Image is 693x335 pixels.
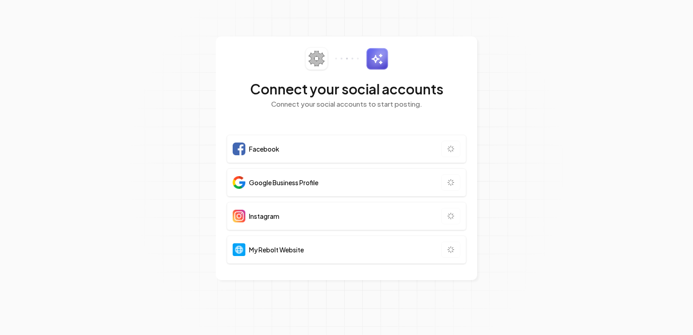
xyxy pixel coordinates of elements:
[227,99,466,109] p: Connect your social accounts to start posting.
[249,144,279,153] span: Facebook
[249,212,279,221] span: Instagram
[233,176,245,189] img: Google
[366,48,388,70] img: sparkles.svg
[249,245,304,254] span: My Rebolt Website
[233,143,245,155] img: Facebook
[233,210,245,222] img: Instagram
[227,81,466,97] h2: Connect your social accounts
[233,243,245,256] img: Website
[335,58,359,59] img: connector-dots.svg
[249,178,318,187] span: Google Business Profile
